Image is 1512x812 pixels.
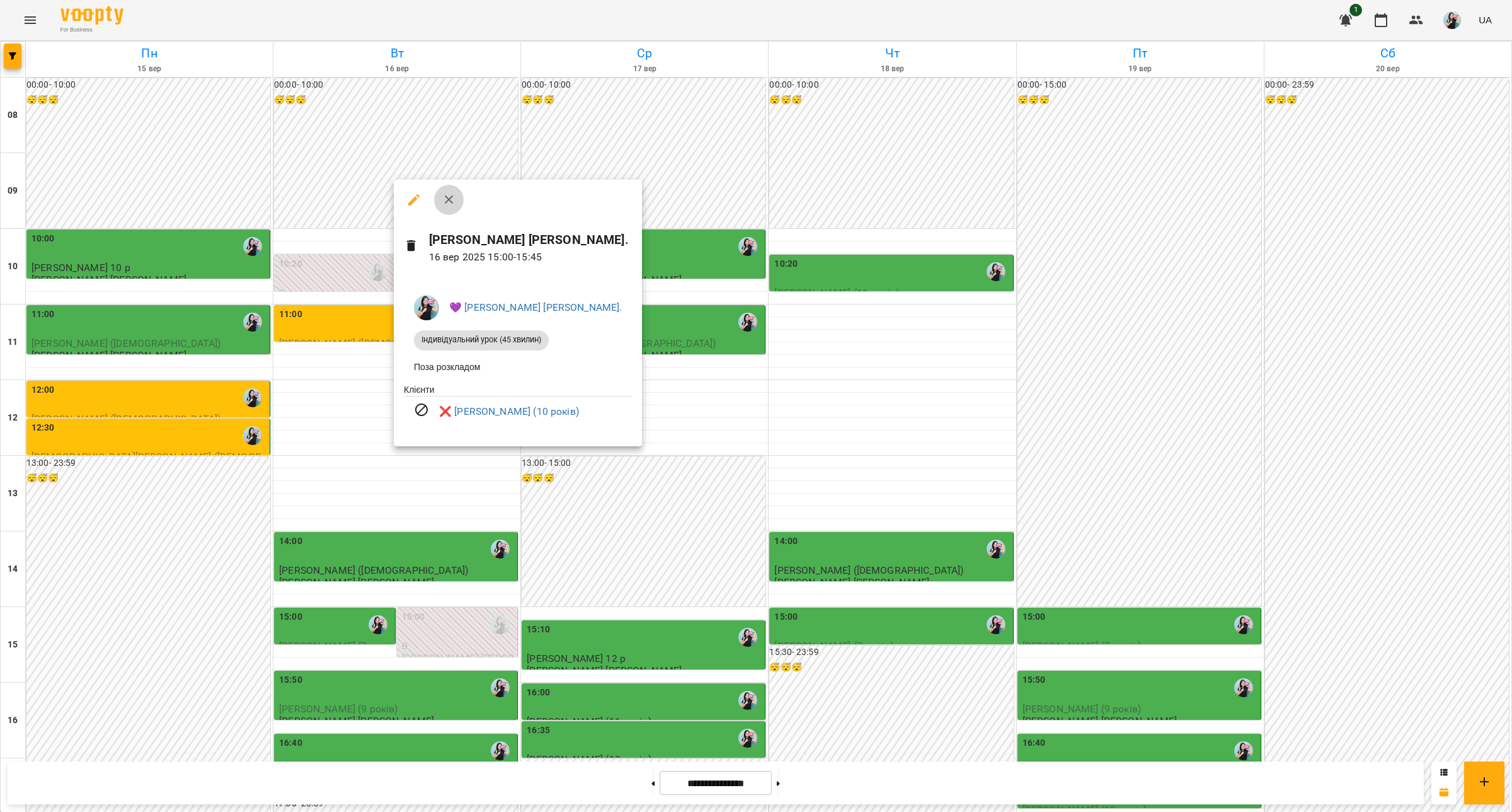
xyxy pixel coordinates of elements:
[404,383,632,432] ul: Клієнти
[414,334,549,345] span: Індивідуальний урок (45 хвилин)
[439,404,579,419] a: ❌ [PERSON_NAME] (10 років)
[429,230,633,250] h6: [PERSON_NAME] [PERSON_NAME].
[414,295,439,320] img: 2498a80441ea744641c5a9678fe7e6ac.jpeg
[404,356,632,378] li: Поза розкладом
[414,402,429,417] svg: Візит скасовано
[449,301,622,313] a: 💜 [PERSON_NAME] [PERSON_NAME].
[429,250,633,265] p: 16 вер 2025 15:00 - 15:45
